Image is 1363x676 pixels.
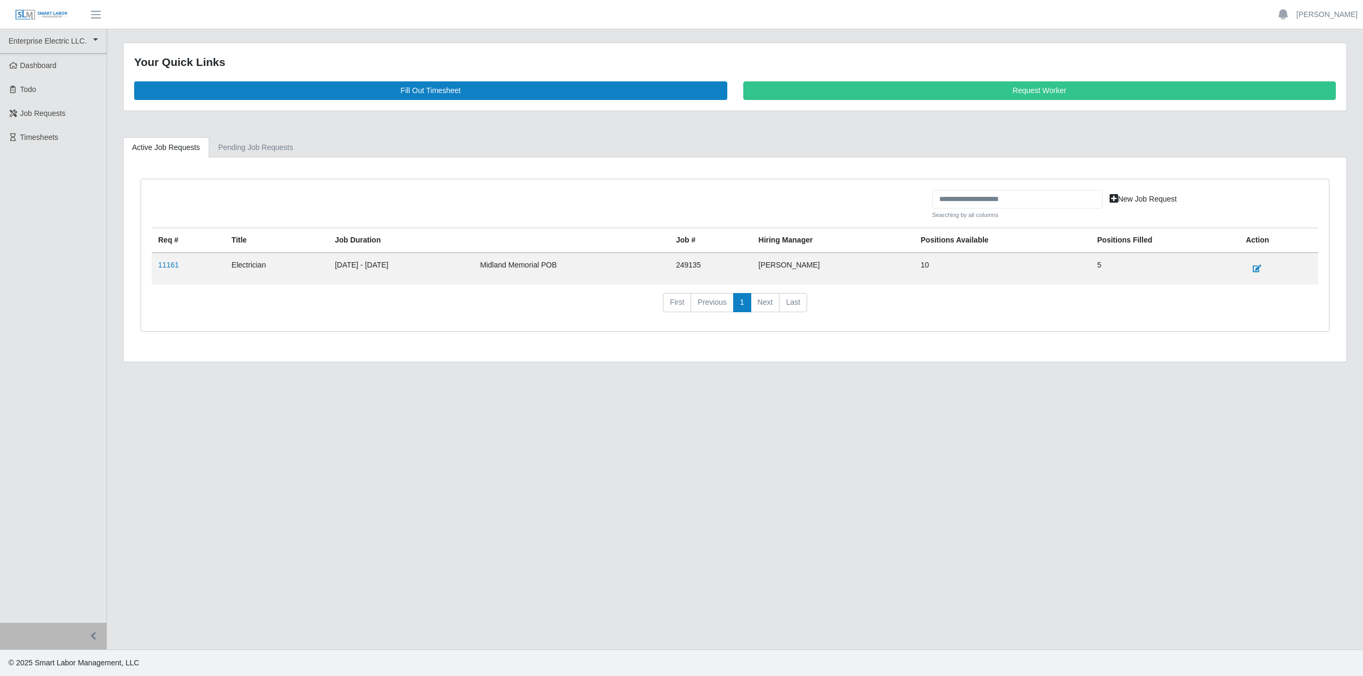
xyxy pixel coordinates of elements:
[743,81,1336,100] a: Request Worker
[134,54,1336,71] div: Your Quick Links
[225,253,329,285] td: Electrician
[20,109,66,118] span: Job Requests
[209,137,302,158] a: Pending Job Requests
[670,253,752,285] td: 249135
[20,61,57,70] span: Dashboard
[20,85,36,94] span: Todo
[20,133,59,141] span: Timesheets
[329,253,474,285] td: [DATE] - [DATE]
[9,658,139,667] span: © 2025 Smart Labor Management, LLC
[752,253,915,285] td: [PERSON_NAME]
[152,293,1318,321] nav: pagination
[670,228,752,253] th: Job #
[1239,228,1318,253] th: Action
[932,211,1103,220] small: Searching by all columns
[1103,190,1184,208] a: New Job Request
[914,228,1090,253] th: Positions Available
[134,81,727,100] a: Fill Out Timesheet
[733,293,751,312] a: 1
[225,228,329,253] th: Title
[158,261,179,269] a: 11161
[329,228,474,253] th: Job Duration
[1091,228,1239,253] th: Positions Filled
[914,253,1090,285] td: 10
[474,253,670,285] td: Midland Memorial POB
[123,137,209,158] a: Active Job Requests
[15,9,68,21] img: SLM Logo
[1091,253,1239,285] td: 5
[152,228,225,253] th: Req #
[1296,9,1358,20] a: [PERSON_NAME]
[752,228,915,253] th: Hiring Manager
